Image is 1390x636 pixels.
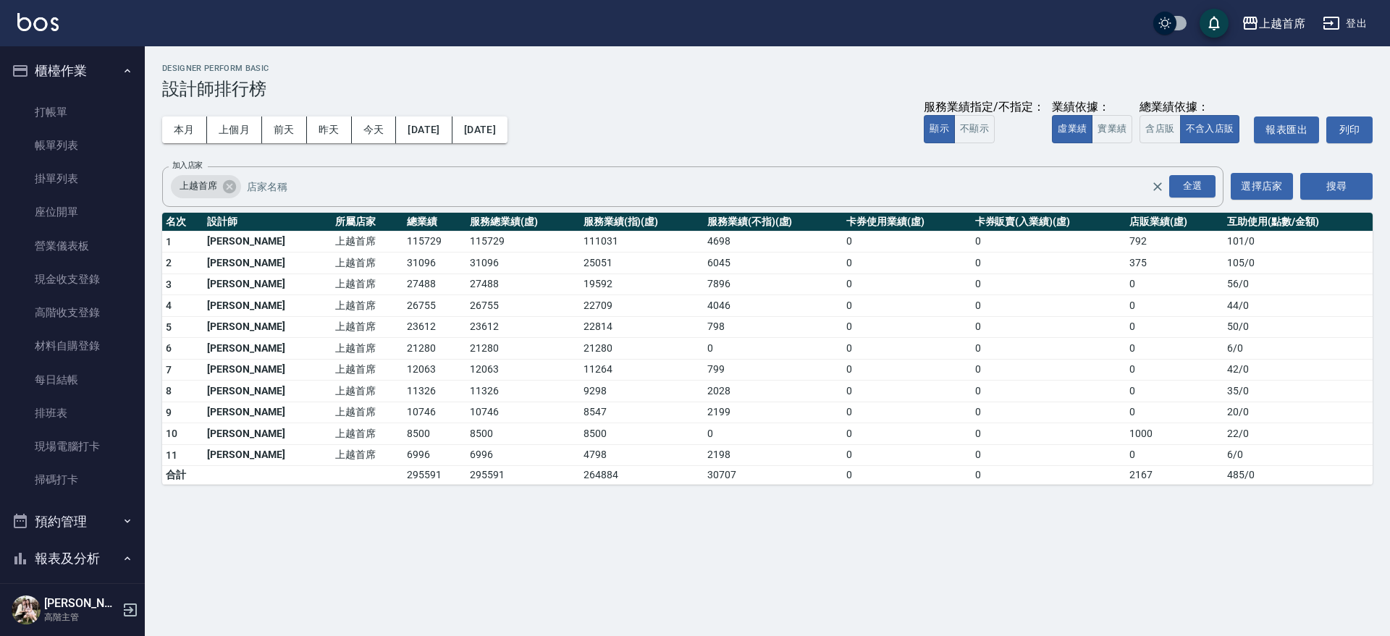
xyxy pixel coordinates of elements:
th: 所屬店家 [332,213,403,232]
a: 排班表 [6,397,139,430]
td: 12063 [403,359,466,381]
td: 11326 [403,381,466,402]
button: 預約管理 [6,503,139,540]
th: 卡券販賣(入業績)(虛) [972,213,1126,232]
td: 6996 [466,444,579,466]
button: 虛業績 [1052,115,1092,143]
th: 名次 [162,213,203,232]
a: 帳單列表 [6,129,139,162]
td: 6 / 0 [1223,338,1373,360]
td: 35 / 0 [1223,381,1373,402]
th: 服務業績(指)(虛) [580,213,704,232]
td: 31096 [403,253,466,274]
span: 1 [166,236,172,247]
td: 4046 [704,295,843,317]
button: 上越首席 [1236,9,1311,38]
td: [PERSON_NAME] [203,274,332,295]
td: 25051 [580,253,704,274]
td: [PERSON_NAME] [203,444,332,466]
td: 798 [704,316,843,338]
button: save [1200,9,1229,38]
td: 21280 [403,338,466,360]
td: 上越首席 [332,231,403,253]
td: 2199 [704,402,843,423]
td: 0 [843,295,971,317]
img: Logo [17,13,59,31]
td: 50 / 0 [1223,316,1373,338]
td: 0 [843,423,971,445]
button: 搜尋 [1300,173,1373,200]
a: 現場電腦打卡 [6,430,139,463]
button: 不含入店販 [1180,115,1240,143]
td: 44 / 0 [1223,295,1373,317]
td: 0 [843,316,971,338]
button: 上個月 [207,116,262,143]
button: 今天 [352,116,397,143]
table: a dense table [162,213,1373,486]
a: 座位開單 [6,195,139,229]
button: 報表及分析 [6,540,139,577]
td: 0 [843,381,971,402]
td: [PERSON_NAME] [203,295,332,317]
td: 0 [704,423,843,445]
td: 0 [972,231,1126,253]
td: 56 / 0 [1223,274,1373,295]
div: 上越首席 [171,175,241,198]
span: 2 [166,257,172,268]
td: 0 [843,466,971,485]
td: 0 [972,274,1126,295]
td: 27488 [466,274,579,295]
td: 19592 [580,274,704,295]
td: 0 [972,444,1126,466]
td: 799 [704,359,843,381]
button: [DATE] [452,116,507,143]
td: 上越首席 [332,423,403,445]
td: 0 [972,466,1126,485]
h2: Designer Perform Basic [162,64,1373,73]
th: 總業績 [403,213,466,232]
td: 上越首席 [332,316,403,338]
a: 打帳單 [6,96,139,129]
td: 上越首席 [332,381,403,402]
td: [PERSON_NAME] [203,381,332,402]
span: 4 [166,300,172,311]
button: 不顯示 [954,115,995,143]
td: 26755 [466,295,579,317]
td: 上越首席 [332,338,403,360]
td: 0 [843,444,971,466]
td: 31096 [466,253,579,274]
td: [PERSON_NAME] [203,423,332,445]
span: 3 [166,279,172,290]
button: 顯示 [924,115,955,143]
td: 0 [1126,274,1223,295]
td: 0 [1126,316,1223,338]
td: 2028 [704,381,843,402]
td: 2198 [704,444,843,466]
td: 0 [1126,444,1223,466]
td: 6996 [403,444,466,466]
td: [PERSON_NAME] [203,231,332,253]
button: 櫃檯作業 [6,52,139,90]
td: 0 [972,295,1126,317]
td: [PERSON_NAME] [203,359,332,381]
td: 8500 [580,423,704,445]
td: 0 [1126,338,1223,360]
a: 材料自購登錄 [6,329,139,362]
td: 0 [972,316,1126,338]
a: 每日結帳 [6,363,139,397]
td: [PERSON_NAME] [203,316,332,338]
span: 8 [166,385,172,397]
td: 0 [1126,359,1223,381]
button: 本月 [162,116,207,143]
td: 上越首席 [332,444,403,466]
td: 合計 [162,466,203,485]
td: 上越首席 [332,253,403,274]
td: 27488 [403,274,466,295]
td: 0 [1126,381,1223,402]
td: 22709 [580,295,704,317]
td: 105 / 0 [1223,253,1373,274]
div: 服務業績指定/不指定： [924,100,1045,115]
button: Open [1166,172,1218,200]
td: 115729 [466,231,579,253]
span: 6 [166,342,172,354]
